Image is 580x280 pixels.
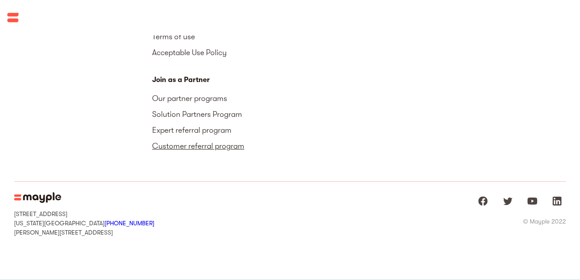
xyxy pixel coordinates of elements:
img: twitter logo [502,196,513,206]
img: facebook logo [478,196,488,206]
div: [STREET_ADDRESS] [US_STATE][GEOGRAPHIC_DATA] [PERSON_NAME][STREET_ADDRESS] [14,210,154,236]
a: Acceptable Use Policy [152,45,290,60]
a: Mayple at Youtube [524,192,541,210]
a: Expert referral program [152,122,290,138]
a: Our partner programs [152,90,290,106]
a: Mayple at Facebook [474,192,492,210]
div: © Mayple 2022 [523,217,566,226]
img: mayple logo [7,9,82,26]
div: Join as a Partner [152,75,290,85]
a: [PHONE_NUMBER] [105,220,154,227]
a: Terms of use [152,29,290,45]
img: Mayple Logo [14,192,61,203]
a: Mayple at Twitter [499,192,516,210]
a: Customer referral program [152,138,290,154]
a: Mayple at LinkedIn [548,192,566,210]
img: linkedIn [552,196,562,206]
a: Solution Partners Program [152,106,290,122]
img: youtube logo [527,196,538,206]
